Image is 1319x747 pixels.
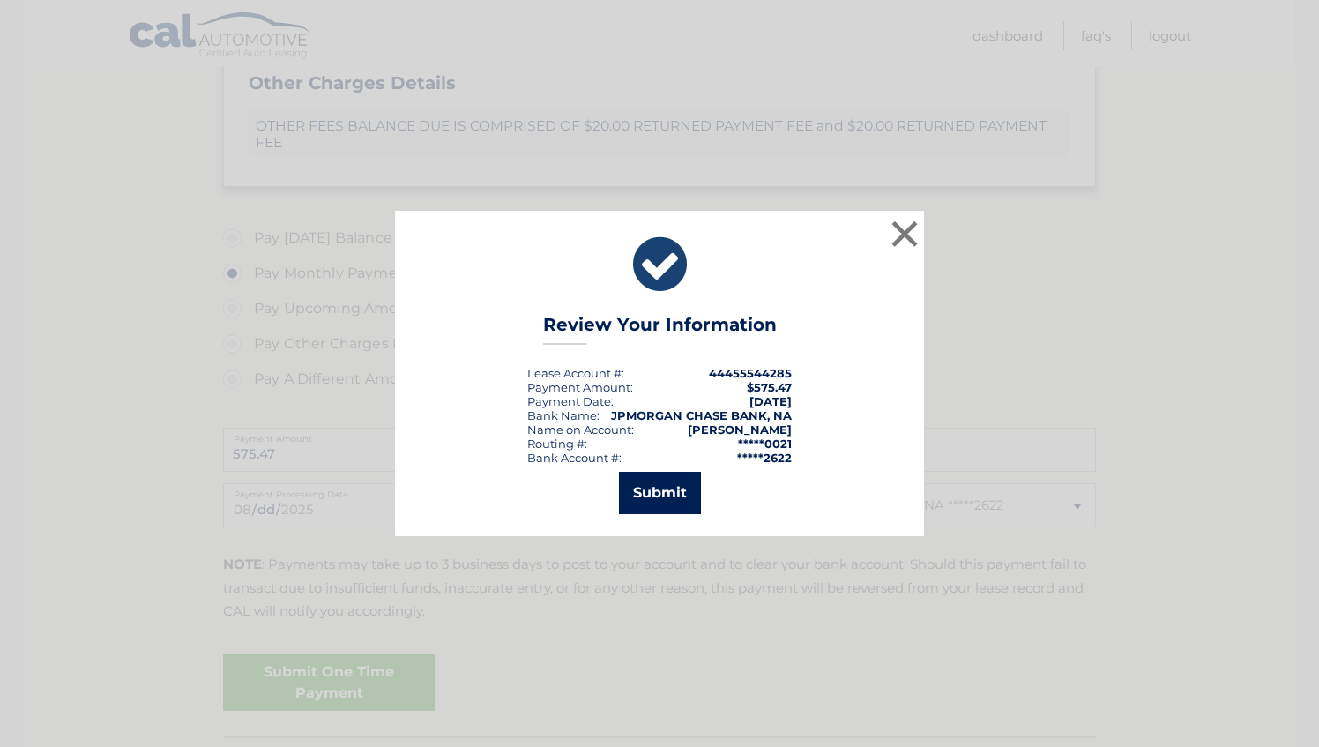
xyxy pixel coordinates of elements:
h3: Review Your Information [543,314,777,345]
strong: JPMORGAN CHASE BANK, NA [611,408,792,422]
div: Routing #: [527,437,587,451]
div: : [527,394,614,408]
span: Payment Date [527,394,611,408]
button: × [887,216,922,251]
div: Bank Name: [527,408,600,422]
span: [DATE] [749,394,792,408]
div: Name on Account: [527,422,634,437]
button: Submit [619,472,701,514]
span: $575.47 [747,380,792,394]
div: Payment Amount: [527,380,633,394]
div: Bank Account #: [527,451,622,465]
div: Lease Account #: [527,366,624,380]
strong: [PERSON_NAME] [688,422,792,437]
strong: 44455544285 [709,366,792,380]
